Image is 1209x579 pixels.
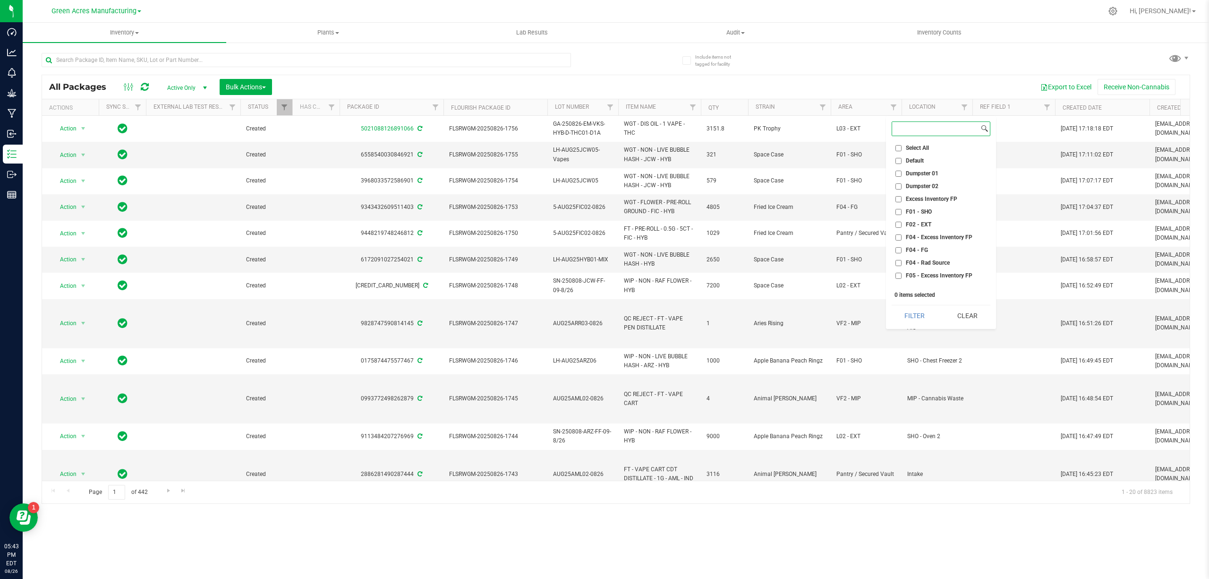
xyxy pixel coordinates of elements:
span: Excess Inventory FP [906,196,957,202]
span: Space Case [754,150,825,159]
span: [DATE] 17:07:17 EDT [1061,176,1113,185]
span: AUG25ARR03-0826 [553,319,613,328]
span: Include items not tagged for facility [695,53,742,68]
span: Inventory [23,28,226,37]
span: Sync from Compliance System [416,471,422,477]
span: Lab Results [503,28,561,37]
span: select [77,279,89,293]
span: In Sync [118,392,128,405]
span: FLSRWGM-20250826-1750 [449,229,542,238]
span: In Sync [118,253,128,266]
span: Created [246,255,287,264]
a: Lot Number [555,104,589,110]
span: F02 - EXT [906,222,931,227]
span: Action [51,148,77,162]
inline-svg: Monitoring [7,68,17,78]
p: 05:43 PM EDT [4,542,18,568]
inline-svg: Manufacturing [7,109,17,118]
input: Excess Inventory FP [895,196,902,202]
span: 2650 [707,255,742,264]
span: Sync from Compliance System [416,230,422,236]
span: Audit [634,28,837,37]
span: Animal [PERSON_NAME] [754,470,825,479]
span: Space Case [754,281,825,290]
span: Action [51,227,77,240]
span: [DATE] 17:01:56 EDT [1061,229,1113,238]
button: Export to Excel [1034,79,1098,95]
a: Qty [708,104,719,111]
span: Dumpster 01 [906,171,938,176]
a: Filter [815,99,831,115]
span: Created [246,176,287,185]
span: select [77,467,89,481]
input: F02 - EXT [895,222,902,228]
span: Sync from Compliance System [416,125,422,132]
a: Go to the last page [177,485,190,498]
span: Bulk Actions [226,83,266,91]
span: F04 - FG [906,247,928,253]
span: Created [246,432,287,441]
span: FLSRWGM-20250826-1745 [449,394,542,403]
span: D1A [978,124,1049,133]
span: Apple Banana Peach Ringz [754,432,825,441]
div: 9448219748246812 [338,229,445,238]
span: 4 [707,394,742,403]
span: WGT - NON - LIVE BUBBLE HASH - JCW - HYB [624,172,695,190]
span: select [77,430,89,443]
span: Pantry / Secured Vault [836,470,896,479]
a: Inventory [23,23,226,43]
span: Action [51,253,77,266]
input: F05 - Excess Inventory FP [895,273,902,279]
a: Filter [324,99,340,115]
button: Clear [945,305,991,326]
span: In Sync [118,467,128,481]
span: [DATE] 16:45:23 EDT [1061,470,1113,479]
span: Sync from Compliance System [416,151,422,158]
span: Action [51,279,77,293]
span: In Sync [118,174,128,187]
th: Has COA [292,99,340,116]
span: F04 - FG [836,203,896,212]
span: SHO - Chest Freezer 2 [907,356,967,365]
span: [DATE] 17:04:37 EDT [1061,203,1113,212]
span: 4805 [707,203,742,212]
span: 9000 [707,432,742,441]
span: Page of 442 [81,485,155,500]
input: Search Package ID, Item Name, SKU, Lot or Part Number... [42,53,571,67]
span: Created [246,203,287,212]
span: L03 - EXT [836,124,896,133]
a: Lab Results [430,23,634,43]
span: F04 - Excess Inventory FP [906,234,972,240]
span: F01 - SHO [906,209,932,215]
span: SHO - Oven 2 [907,432,967,441]
input: Dumpster 02 [895,183,902,190]
span: LH-AUG25ARZ06 [553,356,613,365]
span: LH-AUG25JCW05 [553,176,613,185]
a: Filter [1039,99,1055,115]
input: F04 - Rad Source [895,260,902,266]
span: Action [51,122,77,135]
inline-svg: Inbound [7,129,17,138]
span: FLSRWGM-20250826-1753 [449,203,542,212]
a: Filter [685,99,701,115]
button: Filter [892,305,937,326]
span: Action [51,174,77,188]
span: 1 [707,319,742,328]
button: Receive Non-Cannabis [1098,79,1175,95]
span: SN-250808-ARZ-FF-09-8/26 [553,427,613,445]
span: Sync from Compliance System [416,320,422,327]
span: Intake [907,470,967,479]
span: select [77,253,89,266]
span: PK Trophy [754,124,825,133]
span: Created [246,150,287,159]
inline-svg: Inventory [7,149,17,159]
span: Created [246,470,287,479]
a: Go to the next page [162,485,175,498]
span: Space Case [754,176,825,185]
span: Select All [906,145,929,151]
span: WGT - DIS OIL - 1 VAPE - THC [624,120,695,138]
div: 9113484207276969 [338,432,445,441]
a: Package ID [347,104,379,110]
span: FLSRWGM-20250826-1748 [449,281,542,290]
inline-svg: Grow [7,88,17,98]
